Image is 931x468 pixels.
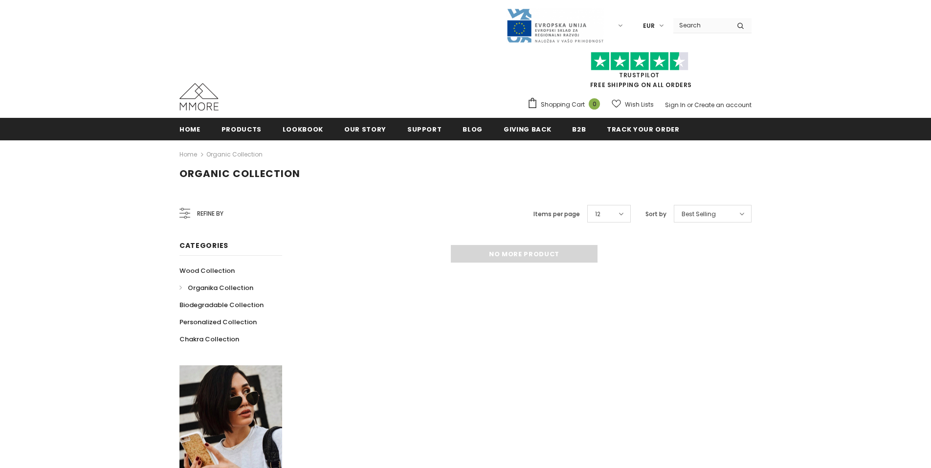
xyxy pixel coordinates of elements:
img: Javni Razpis [506,8,604,44]
label: Sort by [645,209,666,219]
a: Trustpilot [619,71,660,79]
span: 12 [595,209,600,219]
a: Organic Collection [206,150,263,158]
span: Lookbook [283,125,323,134]
span: Organika Collection [188,283,253,292]
a: Sign In [665,101,686,109]
span: Organic Collection [179,167,300,180]
a: Shopping Cart 0 [527,97,605,112]
span: Blog [463,125,483,134]
a: support [407,118,442,140]
span: support [407,125,442,134]
label: Items per page [533,209,580,219]
span: EUR [643,21,655,31]
a: Giving back [504,118,551,140]
span: Chakra Collection [179,334,239,344]
a: Blog [463,118,483,140]
a: Home [179,118,200,140]
span: 0 [589,98,600,110]
a: Products [222,118,262,140]
span: Giving back [504,125,551,134]
a: Wish Lists [612,96,654,113]
span: Our Story [344,125,386,134]
span: Wood Collection [179,266,235,275]
span: Shopping Cart [541,100,585,110]
a: Home [179,149,197,160]
input: Search Site [673,18,730,32]
a: Personalized Collection [179,313,257,331]
span: FREE SHIPPING ON ALL ORDERS [527,56,752,89]
a: Javni Razpis [506,21,604,29]
span: B2B [572,125,586,134]
span: Refine by [197,208,223,219]
span: Track your order [607,125,679,134]
a: Track your order [607,118,679,140]
a: Biodegradable Collection [179,296,264,313]
a: Our Story [344,118,386,140]
a: Chakra Collection [179,331,239,348]
span: Products [222,125,262,134]
span: Categories [179,241,228,250]
span: Personalized Collection [179,317,257,327]
span: Wish Lists [625,100,654,110]
span: Home [179,125,200,134]
span: or [687,101,693,109]
img: Trust Pilot Stars [591,52,688,71]
a: Organika Collection [179,279,253,296]
a: Wood Collection [179,262,235,279]
span: Best Selling [682,209,716,219]
a: Lookbook [283,118,323,140]
span: Biodegradable Collection [179,300,264,310]
img: MMORE Cases [179,83,219,111]
a: Create an account [694,101,752,109]
a: B2B [572,118,586,140]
